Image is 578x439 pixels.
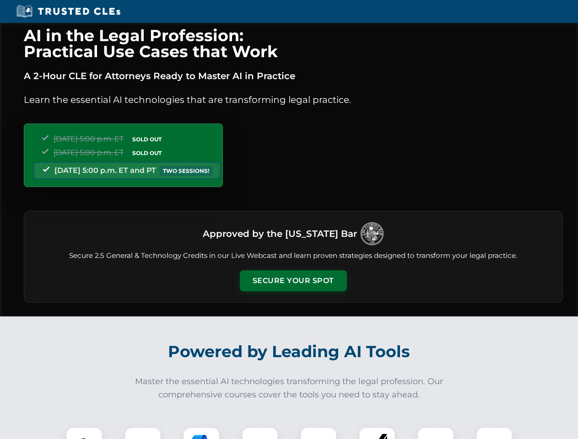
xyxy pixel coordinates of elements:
button: Secure Your Spot [240,270,347,291]
h3: Approved by the [US_STATE] Bar [203,225,357,242]
span: SOLD OUT [129,148,165,158]
p: A 2-Hour CLE for Attorneys Ready to Master AI in Practice [24,69,563,83]
h1: AI in the Legal Profession: Practical Use Cases that Work [24,27,563,59]
img: Trusted CLEs [14,5,123,18]
p: Master the essential AI technologies transforming the legal profession. Our comprehensive courses... [129,375,449,402]
p: Learn the essential AI technologies that are transforming legal practice. [24,92,563,107]
span: [DATE] 5:00 p.m. ET [54,134,124,143]
h2: Powered by Leading AI Tools [36,336,543,368]
p: Secure 2.5 General & Technology Credits in our Live Webcast and learn proven strategies designed ... [35,251,551,261]
span: [DATE] 5:00 p.m. ET [54,148,124,157]
img: Logo [361,222,384,245]
span: SOLD OUT [129,134,165,144]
